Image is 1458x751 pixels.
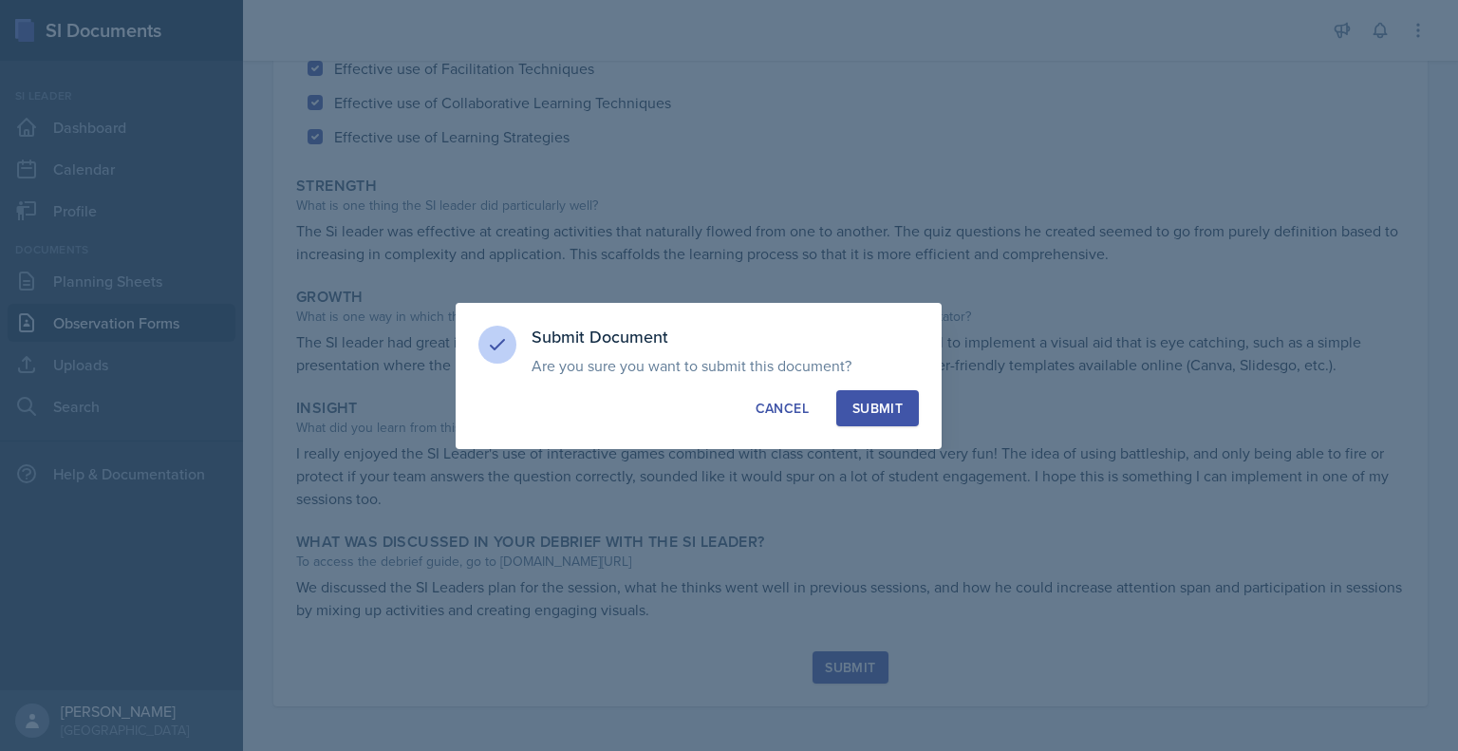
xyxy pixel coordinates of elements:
[836,390,919,426] button: Submit
[532,356,919,375] p: Are you sure you want to submit this document?
[852,399,903,418] div: Submit
[739,390,825,426] button: Cancel
[756,399,809,418] div: Cancel
[532,326,919,348] h3: Submit Document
